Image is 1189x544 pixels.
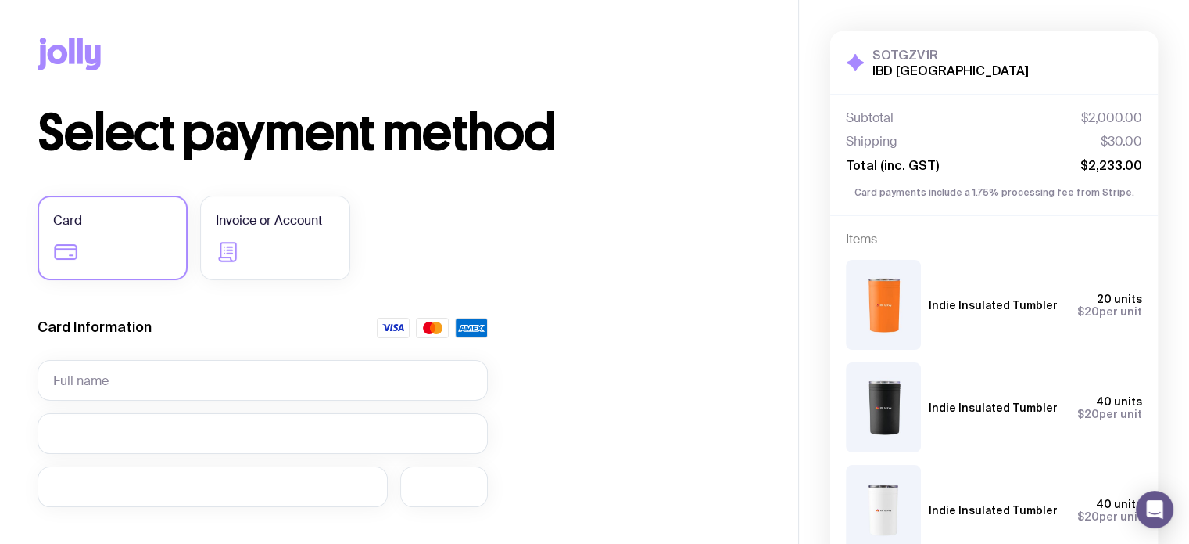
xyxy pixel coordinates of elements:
input: Full name [38,360,488,401]
iframe: Secure CVC input frame [416,479,472,494]
label: Card Information [38,318,152,337]
span: Total (inc. GST) [846,157,939,173]
span: $20 [1077,408,1099,420]
span: Card [53,211,82,230]
span: per unit [1077,510,1142,523]
span: 20 units [1097,293,1142,305]
span: $30.00 [1101,134,1142,150]
h1: Select payment method [38,108,761,158]
div: Open Intercom Messenger [1136,491,1173,528]
span: per unit [1077,408,1142,420]
span: 40 units [1096,498,1142,510]
h3: Indie Insulated Tumbler [929,299,1058,312]
iframe: Secure expiration date input frame [53,479,372,494]
span: $20 [1077,305,1099,318]
span: Subtotal [846,110,894,126]
span: $2,000.00 [1081,110,1142,126]
h4: Items [846,232,1142,247]
h3: Indie Insulated Tumbler [929,402,1058,414]
h3: SOTGZV1R [872,47,1029,63]
span: $2,233.00 [1080,157,1142,173]
span: Shipping [846,134,897,150]
iframe: Secure card number input frame [53,426,472,441]
h2: IBD [GEOGRAPHIC_DATA] [872,63,1029,78]
span: $20 [1077,510,1099,523]
p: Card payments include a 1.75% processing fee from Stripe. [846,186,1142,200]
span: per unit [1077,305,1142,318]
span: 40 units [1096,395,1142,408]
span: Invoice or Account [216,211,322,230]
h3: Indie Insulated Tumbler [929,504,1058,517]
